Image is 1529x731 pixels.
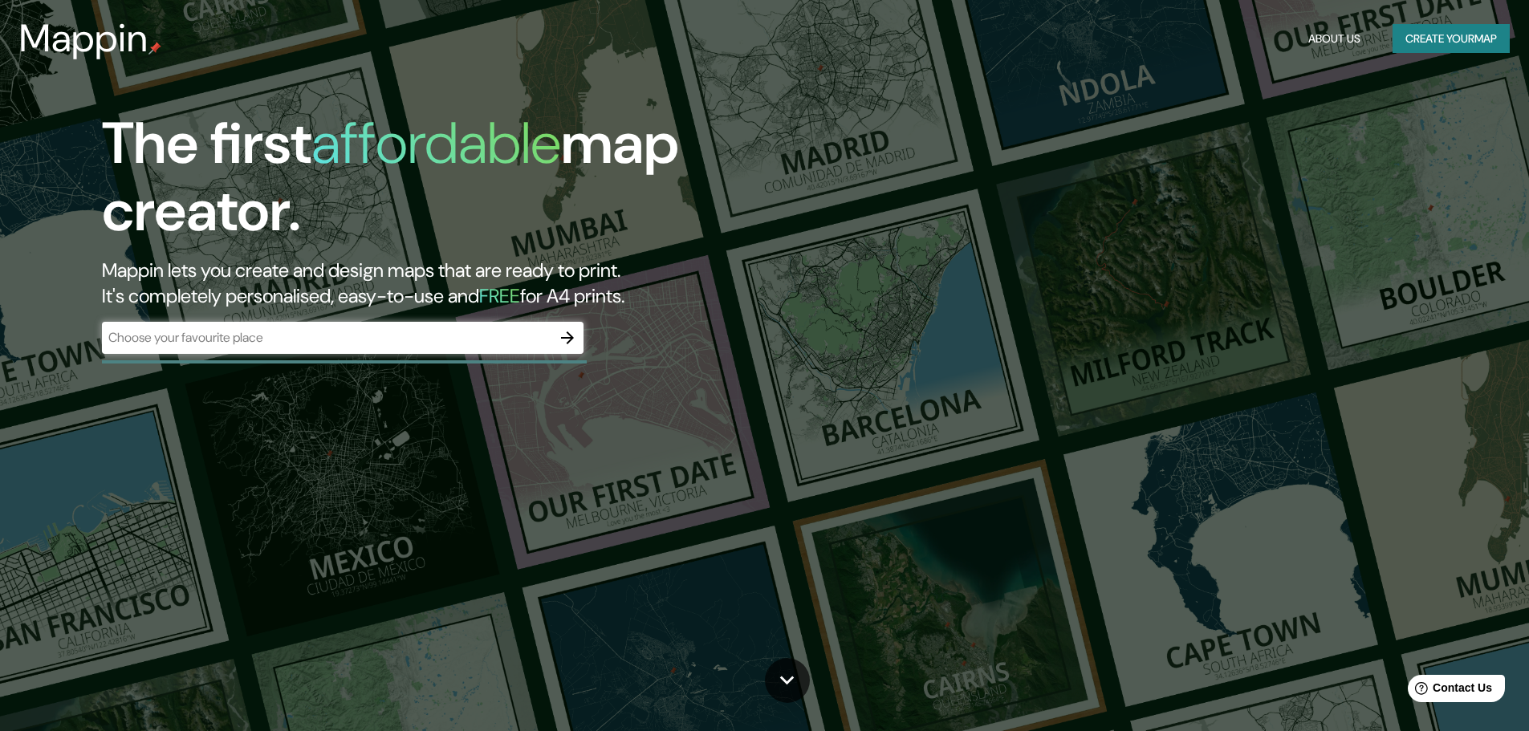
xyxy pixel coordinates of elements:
h1: affordable [311,106,561,181]
h1: The first map creator. [102,110,867,258]
h2: Mappin lets you create and design maps that are ready to print. It's completely personalised, eas... [102,258,867,309]
input: Choose your favourite place [102,328,551,347]
button: About Us [1302,24,1367,54]
h5: FREE [479,283,520,308]
iframe: Help widget launcher [1386,668,1511,713]
h3: Mappin [19,16,148,61]
button: Create yourmap [1393,24,1510,54]
img: mappin-pin [148,42,161,55]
